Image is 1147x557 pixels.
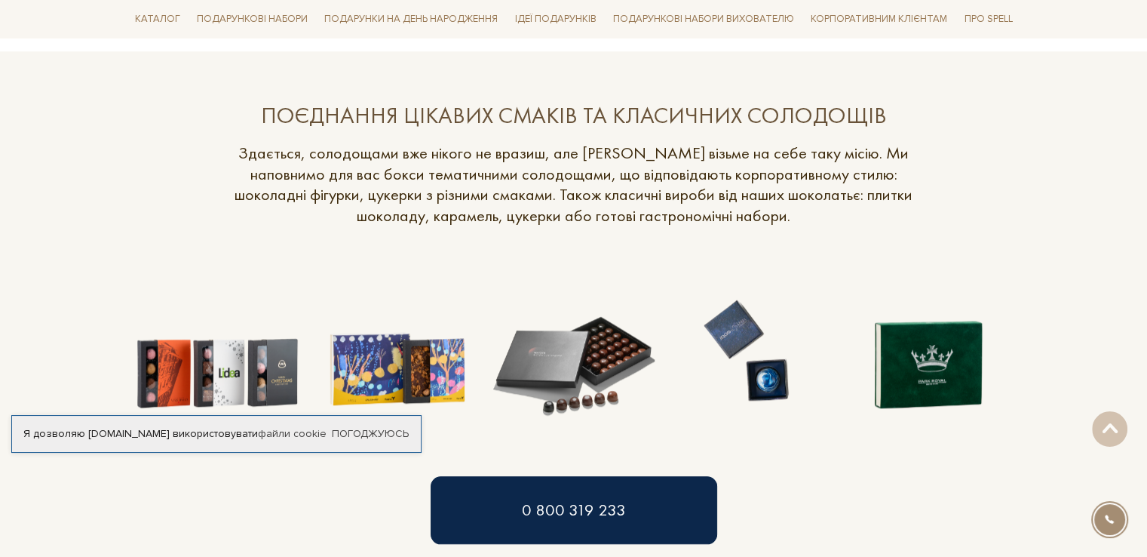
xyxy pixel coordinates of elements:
a: Подарунки на День народження [318,8,504,31]
a: Подарункові набори [191,8,314,31]
div: Я дозволяю [DOMAIN_NAME] використовувати [12,427,421,441]
a: Подарункові набори вихователю [607,6,800,32]
a: 0 800 319 233 [431,476,717,544]
div: ПОЄДНАННЯ ЦІКАВИХ СМАКІВ ТА КЛАСИЧНИХ СОЛОДОЩІВ [227,101,921,131]
a: Ідеї подарунків [508,8,602,31]
p: Здається, солодощами вже нікого не вразиш, але [PERSON_NAME] візьме на себе таку місію. Ми наповн... [227,143,921,226]
a: файли cookie [258,427,327,440]
a: Корпоративним клієнтам [805,6,953,32]
a: Про Spell [958,8,1018,31]
a: Погоджуюсь [332,427,409,441]
a: Каталог [129,8,186,31]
